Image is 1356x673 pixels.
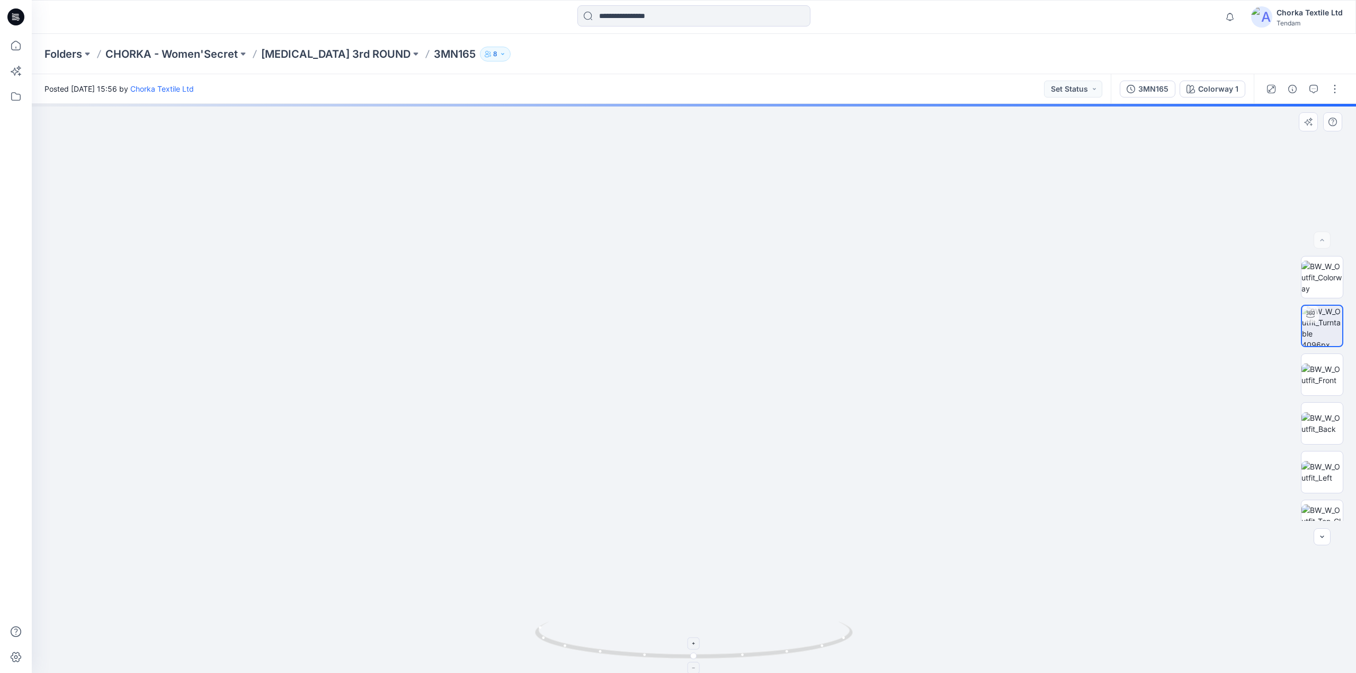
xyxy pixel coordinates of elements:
[1198,83,1238,95] div: Colorway 1
[1301,364,1343,386] img: BW_W_Outfit_Front
[493,48,497,60] p: 8
[434,47,476,61] p: 3MN165
[480,47,511,61] button: 8
[1284,81,1301,98] button: Details
[1302,306,1342,346] img: BW_W_Outfit_Turntable 4096px
[261,47,411,61] a: [MEDICAL_DATA] 3rd ROUND
[1301,412,1343,435] img: BW_W_Outfit_Back
[1277,19,1343,27] div: Tendam
[1120,81,1175,98] button: 3MN165
[44,47,82,61] a: Folders
[44,83,194,94] span: Posted [DATE] 15:56 by
[1301,261,1343,294] img: BW_W_Outfit_Colorway
[105,47,238,61] a: CHORKA - Women'Secret
[1180,81,1245,98] button: Colorway 1
[1301,504,1343,538] img: BW_W_Outfit_Top_CloseUp
[1301,461,1343,483] img: BW_W_Outfit_Left
[130,84,194,93] a: Chorka Textile Ltd
[1138,83,1168,95] div: 3MN165
[1277,6,1343,19] div: Chorka Textile Ltd
[1251,6,1272,28] img: avatar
